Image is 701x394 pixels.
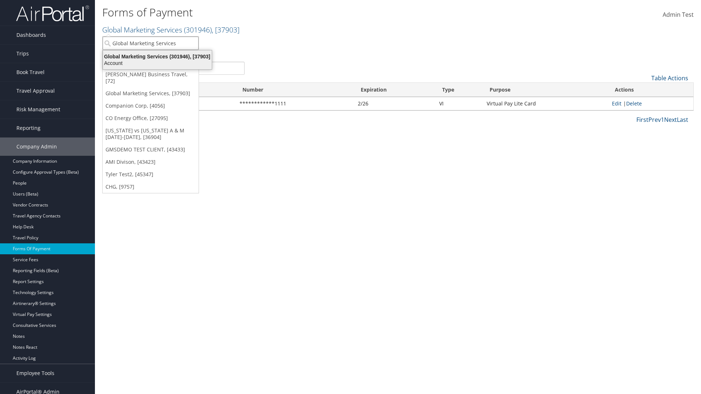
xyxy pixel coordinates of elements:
td: VI [436,97,483,110]
span: Admin Test [663,11,694,19]
img: airportal-logo.png [16,5,89,22]
a: [US_STATE] vs [US_STATE] A & M [DATE]-[DATE], [36904] [103,124,199,143]
a: CHG, [9757] [103,181,199,193]
a: Global Marketing Services [102,25,240,35]
th: Actions [608,83,693,97]
a: 1 [661,116,664,124]
a: Tyler Test2, [45347] [103,168,199,181]
a: Edit [612,100,621,107]
a: Last [677,116,688,124]
span: Employee Tools [16,364,54,382]
th: Type [436,83,483,97]
a: Companion Corp, [4056] [103,100,199,112]
a: First [636,116,648,124]
th: Expiration: activate to sort column ascending [354,83,436,97]
a: Global Marketing Services, [37903] [103,87,199,100]
a: CO Energy Office, [27095] [103,112,199,124]
span: Company Admin [16,138,57,156]
a: AMI Divison, [43423] [103,156,199,168]
span: Book Travel [16,63,45,81]
span: , [ 37903 ] [212,25,240,35]
td: Virtual Pay Lite Card [483,97,608,110]
a: [PERSON_NAME] Business Travel, [72] [103,68,199,87]
span: Trips [16,45,29,63]
div: Account [99,60,216,66]
th: Purpose: activate to sort column descending [483,83,608,97]
span: ( 301946 ) [184,25,212,35]
span: Reporting [16,119,41,137]
h1: Forms of Payment [102,5,497,20]
span: Risk Management [16,100,60,119]
a: GMSDEMO TEST CLIENT, [43433] [103,143,199,156]
a: Table Actions [651,74,688,82]
div: Global Marketing Services (301946), [37903] [99,53,216,60]
td: | [608,97,693,110]
a: Prev [648,116,661,124]
span: Dashboards [16,26,46,44]
input: Search Accounts [103,36,199,50]
a: Admin Test [663,4,694,26]
td: 2/26 [354,97,436,110]
th: Number [236,83,354,97]
a: Delete [626,100,642,107]
a: Next [664,116,677,124]
span: Travel Approval [16,82,55,100]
